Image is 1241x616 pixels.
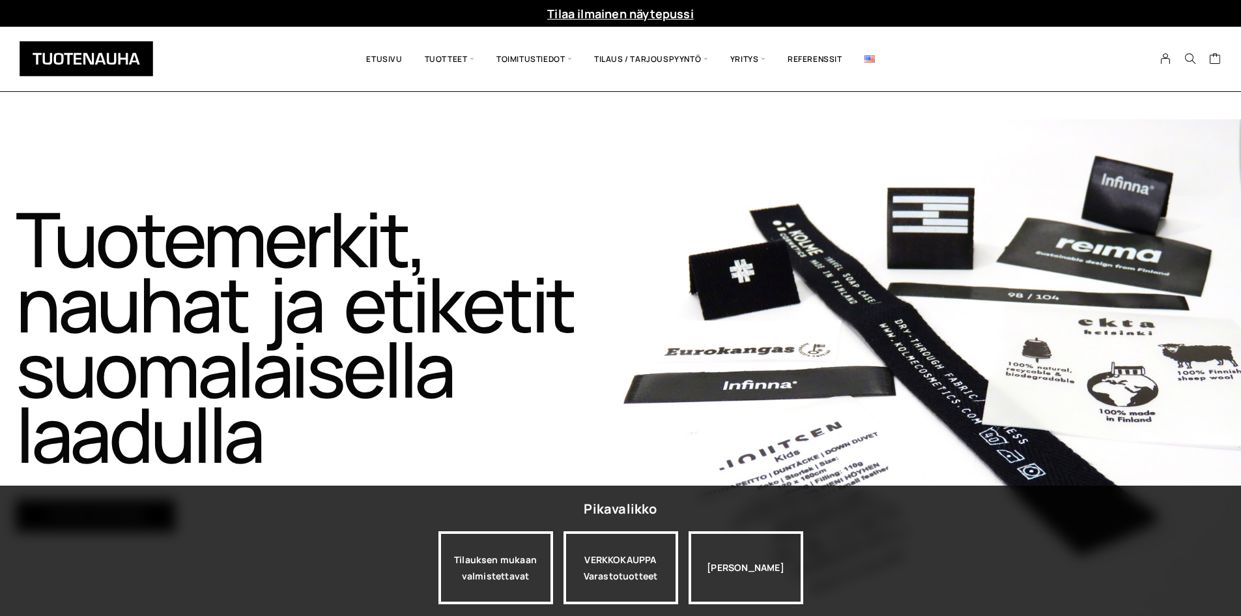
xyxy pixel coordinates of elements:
[1178,53,1203,65] button: Search
[864,55,875,63] img: English
[485,37,583,81] span: Toimitustiedot
[355,37,413,81] a: Etusivu
[583,37,719,81] span: Tilaus / Tarjouspyyntö
[1209,52,1221,68] a: Cart
[584,497,657,521] div: Pikavalikko
[777,37,853,81] a: Referenssit
[689,531,803,604] div: [PERSON_NAME]
[414,37,485,81] span: Tuotteet
[438,531,553,604] a: Tilauksen mukaan valmistettavat
[719,37,777,81] span: Yritys
[1153,53,1178,65] a: My Account
[547,6,694,22] a: Tilaa ilmainen näytepussi
[563,531,678,604] div: VERKKOKAUPPA Varastotuotteet
[563,531,678,604] a: VERKKOKAUPPAVarastotuotteet
[16,206,618,467] h1: Tuotemerkit, nauhat ja etiketit suomalaisella laadulla​
[20,41,153,76] img: Tuotenauha Oy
